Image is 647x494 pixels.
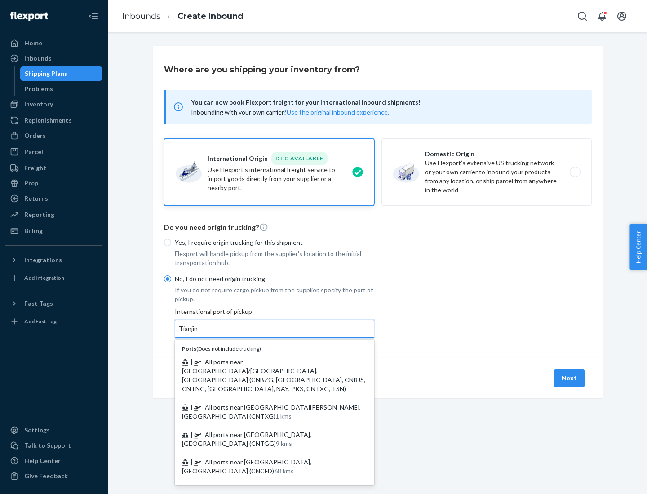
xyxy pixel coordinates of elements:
[24,256,62,265] div: Integrations
[24,226,43,235] div: Billing
[287,108,389,117] button: Use the original inbound experience.
[182,431,311,447] span: All ports near [GEOGRAPHIC_DATA], [GEOGRAPHIC_DATA] (CNTGG)
[191,97,581,108] span: You can now book Flexport freight for your international inbound shipments!
[24,472,68,481] div: Give Feedback
[164,222,592,233] p: Do you need origin trucking?
[191,358,193,366] span: |
[24,318,57,325] div: Add Fast Tag
[182,345,261,352] span: ( Does not include trucking )
[5,438,102,453] a: Talk to Support
[115,3,251,30] ol: breadcrumbs
[24,39,42,48] div: Home
[5,113,102,128] a: Replenishments
[5,36,102,50] a: Home
[177,11,244,21] a: Create Inbound
[5,423,102,437] a: Settings
[10,12,48,21] img: Flexport logo
[20,66,103,81] a: Shipping Plans
[5,97,102,111] a: Inventory
[24,100,53,109] div: Inventory
[175,286,374,304] p: If you do not require cargo pickup from the supplier, specify the port of pickup.
[175,238,374,247] p: Yes, I require origin trucking for this shipment
[84,7,102,25] button: Close Navigation
[164,239,171,246] input: Yes, I require origin trucking for this shipment
[24,194,48,203] div: Returns
[191,403,193,411] span: |
[20,82,103,96] a: Problems
[275,412,292,420] span: 1 kms
[24,456,61,465] div: Help Center
[24,274,64,282] div: Add Integration
[5,191,102,206] a: Returns
[175,307,374,338] div: International port of pickup
[182,403,361,420] span: All ports near [GEOGRAPHIC_DATA][PERSON_NAME], [GEOGRAPHIC_DATA] (CNTXG)
[5,207,102,222] a: Reporting
[5,271,102,285] a: Add Integration
[5,253,102,267] button: Integrations
[5,224,102,238] a: Billing
[24,299,53,308] div: Fast Tags
[554,369,585,387] button: Next
[24,426,50,435] div: Settings
[5,469,102,483] button: Give Feedback
[5,176,102,190] a: Prep
[24,163,46,172] div: Freight
[629,224,647,270] button: Help Center
[593,7,611,25] button: Open notifications
[24,210,54,219] div: Reporting
[164,275,171,282] input: No, I do not need origin trucking
[24,441,71,450] div: Talk to Support
[164,64,360,75] h3: Where are you shipping your inventory from?
[122,11,160,21] a: Inbounds
[24,179,38,188] div: Prep
[276,440,292,447] span: 9 kms
[175,249,374,267] p: Flexport will handle pickup from the supplier's location to the initial transportation hub.
[5,454,102,468] a: Help Center
[191,108,389,116] span: Inbounding with your own carrier?
[5,296,102,311] button: Fast Tags
[191,458,193,466] span: |
[24,116,72,125] div: Replenishments
[175,274,374,283] p: No, I do not need origin trucking
[182,358,365,393] span: All ports near [GEOGRAPHIC_DATA]/[GEOGRAPHIC_DATA], [GEOGRAPHIC_DATA] (CNBZG, [GEOGRAPHIC_DATA], ...
[179,324,199,333] input: Ports(Does not include trucking) | All ports near [GEOGRAPHIC_DATA]/[GEOGRAPHIC_DATA], [GEOGRAPHI...
[5,51,102,66] a: Inbounds
[24,54,52,63] div: Inbounds
[182,345,196,352] b: Ports
[24,147,43,156] div: Parcel
[191,431,193,438] span: |
[573,7,591,25] button: Open Search Box
[274,467,294,475] span: 68 kms
[24,131,46,140] div: Orders
[5,128,102,143] a: Orders
[25,69,67,78] div: Shipping Plans
[5,145,102,159] a: Parcel
[5,314,102,329] a: Add Fast Tag
[5,161,102,175] a: Freight
[613,7,631,25] button: Open account menu
[25,84,53,93] div: Problems
[182,458,311,475] span: All ports near [GEOGRAPHIC_DATA], [GEOGRAPHIC_DATA] (CNCFD)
